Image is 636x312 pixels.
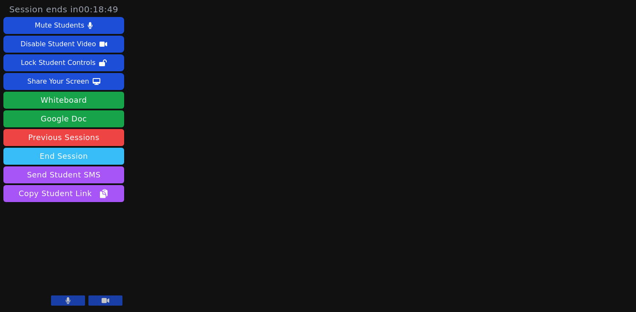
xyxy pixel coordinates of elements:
a: Previous Sessions [3,129,124,146]
button: Send Student SMS [3,166,124,183]
span: Copy Student Link [19,188,109,200]
div: Share Your Screen [27,75,89,88]
button: Mute Students [3,17,124,34]
time: 00:18:49 [79,4,119,14]
div: Mute Students [35,19,84,32]
button: Copy Student Link [3,185,124,202]
div: Disable Student Video [20,37,96,51]
button: Disable Student Video [3,36,124,53]
a: Google Doc [3,110,124,127]
div: Lock Student Controls [21,56,96,70]
button: End Session [3,148,124,165]
button: Whiteboard [3,92,124,109]
span: Session ends in [9,3,119,15]
button: Share Your Screen [3,73,124,90]
button: Lock Student Controls [3,54,124,71]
